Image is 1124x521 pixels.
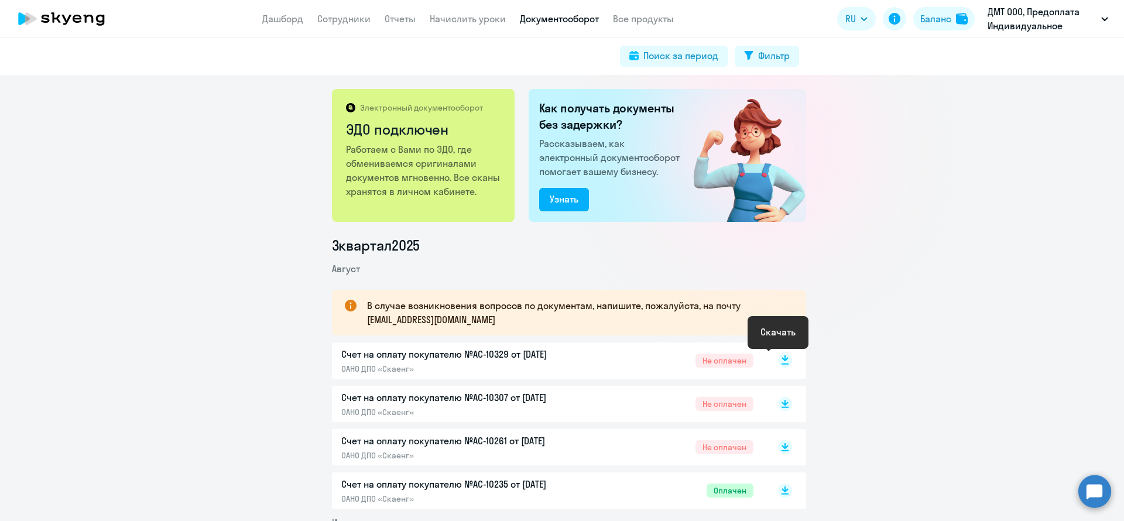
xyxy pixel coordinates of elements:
[988,5,1096,33] p: ДМТ ООО, Предоплата Индивидуальное обучение
[341,450,587,461] p: ОАНО ДПО «Скаенг»
[695,440,753,454] span: Не оплачен
[707,484,753,498] span: Оплачен
[262,13,303,25] a: Дашборд
[341,434,753,461] a: Счет на оплату покупателю №AC-10261 от [DATE]ОАНО ДПО «Скаенг»Не оплачен
[317,13,371,25] a: Сотрудники
[385,13,416,25] a: Отчеты
[341,493,587,504] p: ОАНО ДПО «Скаенг»
[341,347,587,361] p: Счет на оплату покупателю №AC-10329 от [DATE]
[341,477,753,504] a: Счет на оплату покупателю №AC-10235 от [DATE]ОАНО ДПО «Скаенг»Оплачен
[913,7,975,30] button: Балансbalance
[332,263,360,275] span: Август
[341,407,587,417] p: ОАНО ДПО «Скаенг»
[620,46,728,67] button: Поиск за период
[982,5,1114,33] button: ДМТ ООО, Предоплата Индивидуальное обучение
[430,13,506,25] a: Начислить уроки
[341,390,753,417] a: Счет на оплату покупателю №AC-10307 от [DATE]ОАНО ДПО «Скаенг»Не оплачен
[643,49,718,63] div: Поиск за период
[341,364,587,374] p: ОАНО ДПО «Скаенг»
[837,7,876,30] button: RU
[346,142,502,198] p: Работаем с Вами по ЭДО, где обмениваемся оригиналами документов мгновенно. Все сканы хранятся в л...
[341,390,587,405] p: Счет на оплату покупателю №AC-10307 от [DATE]
[956,13,968,25] img: balance
[520,13,599,25] a: Документооборот
[920,12,951,26] div: Баланс
[695,397,753,411] span: Не оплачен
[341,434,587,448] p: Счет на оплату покупателю №AC-10261 от [DATE]
[341,477,587,491] p: Счет на оплату покупателю №AC-10235 от [DATE]
[367,299,785,327] p: В случае возникновения вопросов по документам, напишите, пожалуйста, на почту [EMAIL_ADDRESS][DOM...
[332,236,806,255] li: 3 квартал 2025
[341,347,753,374] a: Счет на оплату покупателю №AC-10329 от [DATE]ОАНО ДПО «Скаенг»Не оплачен
[760,325,796,339] div: Скачать
[695,354,753,368] span: Не оплачен
[845,12,856,26] span: RU
[539,100,684,133] h2: Как получать документы без задержки?
[758,49,790,63] div: Фильтр
[346,120,502,139] h2: ЭДО подключен
[550,192,578,206] div: Узнать
[539,188,589,211] button: Узнать
[674,89,806,222] img: connected
[360,102,483,113] p: Электронный документооборот
[613,13,674,25] a: Все продукты
[735,46,799,67] button: Фильтр
[539,136,684,179] p: Рассказываем, как электронный документооборот помогает вашему бизнесу.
